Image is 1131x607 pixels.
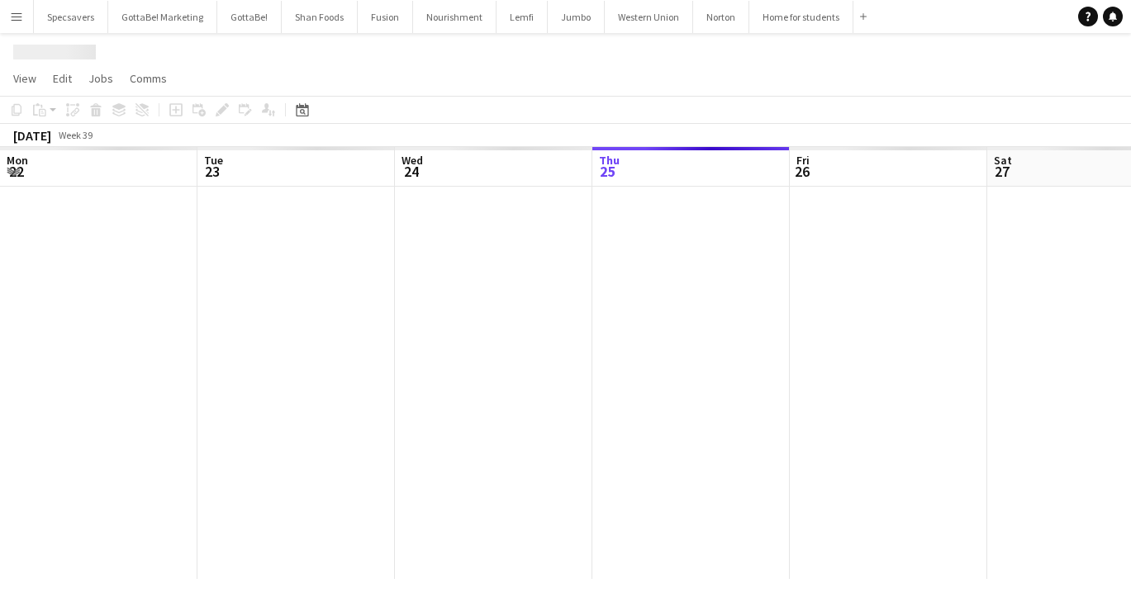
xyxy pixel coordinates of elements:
[413,1,497,33] button: Nourishment
[402,153,423,168] span: Wed
[358,1,413,33] button: Fusion
[55,129,96,141] span: Week 39
[596,162,620,181] span: 25
[202,162,223,181] span: 23
[282,1,358,33] button: Shan Foods
[599,153,620,168] span: Thu
[796,153,810,168] span: Fri
[123,68,173,89] a: Comms
[88,71,113,86] span: Jobs
[53,71,72,86] span: Edit
[13,71,36,86] span: View
[7,153,28,168] span: Mon
[130,71,167,86] span: Comms
[991,162,1012,181] span: 27
[7,68,43,89] a: View
[217,1,282,33] button: GottaBe!
[693,1,749,33] button: Norton
[605,1,693,33] button: Western Union
[794,162,810,181] span: 26
[34,1,108,33] button: Specsavers
[497,1,548,33] button: Lemfi
[108,1,217,33] button: GottaBe! Marketing
[749,1,853,33] button: Home for students
[548,1,605,33] button: Jumbo
[204,153,223,168] span: Tue
[399,162,423,181] span: 24
[82,68,120,89] a: Jobs
[13,127,51,144] div: [DATE]
[994,153,1012,168] span: Sat
[46,68,78,89] a: Edit
[4,162,28,181] span: 22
